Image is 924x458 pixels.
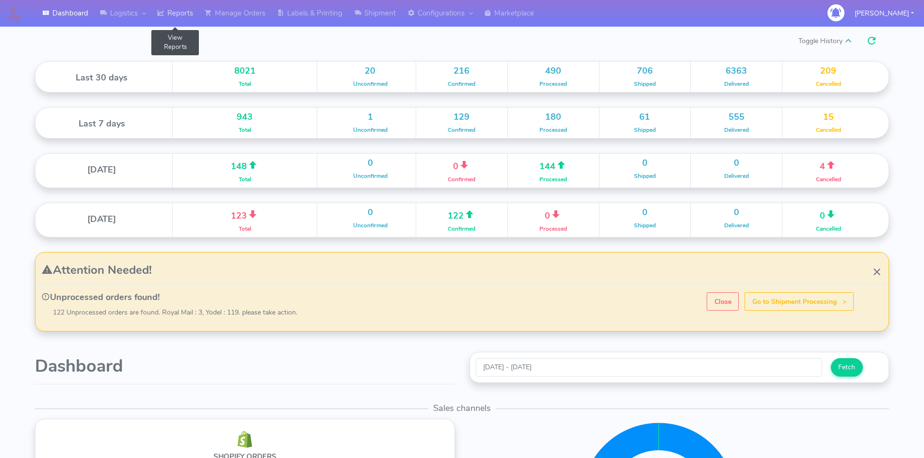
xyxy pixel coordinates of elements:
[515,81,592,87] h6: Processed
[423,208,500,221] h4: 122
[476,358,823,376] input: Pick the Date Range
[790,81,867,87] h6: Cancelled
[515,112,592,122] h4: 180
[607,158,683,168] h4: 0
[698,66,775,76] h4: 6363
[515,127,592,133] h6: Processed
[180,158,309,172] h4: 148
[707,292,739,310] button: Close
[332,158,408,168] h4: 0
[790,127,867,133] h6: Cancelled
[714,297,731,306] strong: Close
[790,158,867,172] h4: 4
[698,81,775,87] h6: Delivered
[847,3,921,23] button: [PERSON_NAME]
[423,176,500,183] h6: Confirmed
[236,431,253,448] img: shopify
[515,226,592,232] h6: Processed
[515,176,592,183] h6: Processed
[698,112,775,122] h4: 555
[607,127,683,133] h6: Shipped
[423,158,500,172] h4: 0
[332,81,408,87] h6: Unconfirmed
[332,208,408,218] h4: 0
[332,173,408,179] h6: Unconfirmed
[515,66,592,76] h4: 490
[332,66,408,76] h4: 20
[332,127,408,133] h6: Unconfirmed
[180,112,309,122] h4: 943
[607,222,683,229] h6: Shipped
[423,66,500,76] h4: 216
[607,66,683,76] h4: 706
[790,112,867,122] h4: 15
[53,307,889,317] p: 122 Unprocessed orders are found. Royal Mail : 3, Yodel : 119. please take action.
[180,66,309,76] h4: 8021
[332,112,408,122] h4: 1
[423,112,500,122] h4: 129
[515,158,592,172] h4: 144
[698,222,775,229] h6: Delivered
[798,32,889,49] span: Toggle History
[38,165,165,175] h4: [DATE]
[607,112,683,122] h4: 61
[41,263,889,276] h3: Attention Needed!
[38,73,165,83] h4: Last 30 days
[607,81,683,87] h6: Shipped
[332,222,408,229] h6: Unconfirmed
[698,173,775,179] h6: Delivered
[180,127,309,133] h6: Total
[790,208,867,221] h4: 0
[423,81,500,87] h6: Confirmed
[35,357,455,376] h1: Dashboard
[180,81,309,87] h6: Total
[515,208,592,221] h4: 0
[698,127,775,133] h6: Delivered
[38,215,165,224] h4: [DATE]
[790,176,867,183] h6: Cancelled
[745,292,854,310] button: Go to Shipment Processing >
[698,208,775,218] h4: 0
[180,208,309,221] h4: 123
[698,158,775,168] h4: 0
[790,66,867,76] h4: 209
[607,208,683,218] h4: 0
[790,226,867,232] h6: Cancelled
[423,127,500,133] h6: Confirmed
[180,226,309,232] h6: Total
[752,297,846,306] strong: Go to Shipment Processing >
[831,358,863,376] button: Fetch
[38,119,165,129] h4: Last 7 days
[423,226,500,232] h6: Confirmed
[41,292,889,302] h4: Unprocessed orders found!
[428,402,496,414] span: Sales channels
[180,176,309,183] h6: Total
[607,173,683,179] h6: Shipped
